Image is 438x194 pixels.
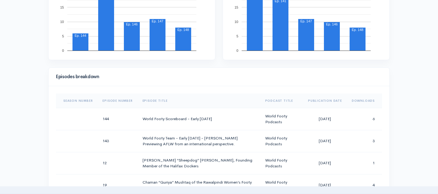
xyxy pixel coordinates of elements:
td: [PERSON_NAME] “Sheepdog” [PERSON_NAME], Founding Member of the Halifax Dockers [138,152,260,174]
text: 10 [60,20,64,24]
td: 12 [98,152,137,174]
td: 3 [347,130,382,152]
h4: Episodes breakdown [56,74,378,79]
td: 143 [98,130,137,152]
text: Ep. 148 [352,28,363,32]
th: Sort column [303,93,347,108]
td: World Footy Podcasts [260,152,303,174]
td: 144 [98,108,137,130]
text: Ep. 144 [75,34,86,37]
td: World Footy Scoreboard - Early [DATE] [138,108,260,130]
td: World Footy Team - Early [DATE] - [PERSON_NAME] Previewing AFLW from an international perspective. [138,130,260,152]
th: Sort column [56,93,98,108]
text: 10 [235,20,238,24]
td: World Footy Podcasts [260,130,303,152]
text: Ep. 146 [126,22,138,26]
text: Ep. 147 [300,19,312,23]
text: 5 [236,34,238,38]
text: 15 [235,5,238,9]
text: 5 [62,34,64,38]
td: [DATE] [303,108,347,130]
th: Sort column [98,93,137,108]
th: Sort column [260,93,303,108]
text: Ep. 148 [177,28,189,32]
text: 0 [62,49,64,52]
td: 1 [347,152,382,174]
text: Ep. 146 [326,22,338,26]
text: 15 [60,5,64,9]
th: Sort column [347,93,382,108]
td: [DATE] [303,152,347,174]
td: 6 [347,108,382,130]
text: Ep. 147 [152,19,163,23]
text: 0 [236,49,238,52]
td: [DATE] [303,130,347,152]
th: Sort column [138,93,260,108]
td: World Footy Podcasts [260,108,303,130]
